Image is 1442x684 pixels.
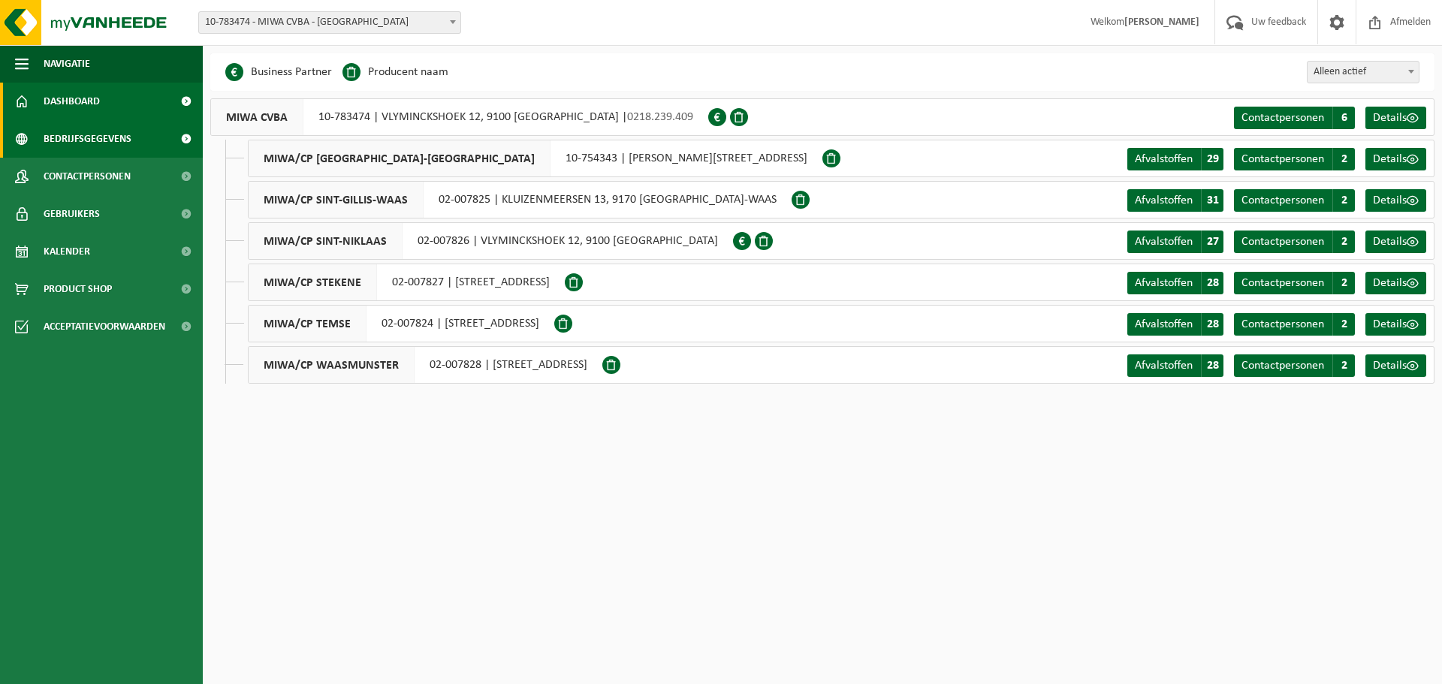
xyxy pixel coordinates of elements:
[1234,231,1355,253] a: Contactpersonen 2
[1234,148,1355,170] a: Contactpersonen 2
[249,182,424,218] span: MIWA/CP SINT-GILLIS-WAAS
[1135,153,1193,165] span: Afvalstoffen
[1127,354,1223,377] a: Afvalstoffen 28
[1365,231,1426,253] a: Details
[210,98,708,136] div: 10-783474 | VLYMINCKSHOEK 12, 9100 [GEOGRAPHIC_DATA] |
[248,305,554,342] div: 02-007824 | [STREET_ADDRESS]
[1135,194,1193,206] span: Afvalstoffen
[249,140,551,176] span: MIWA/CP [GEOGRAPHIC_DATA]-[GEOGRAPHIC_DATA]
[1124,17,1199,28] strong: [PERSON_NAME]
[1127,189,1223,212] a: Afvalstoffen 31
[1365,272,1426,294] a: Details
[249,264,377,300] span: MIWA/CP STEKENE
[44,45,90,83] span: Navigatie
[1201,148,1223,170] span: 29
[44,308,165,345] span: Acceptatievoorwaarden
[248,140,822,177] div: 10-754343 | [PERSON_NAME][STREET_ADDRESS]
[1332,231,1355,253] span: 2
[1127,148,1223,170] a: Afvalstoffen 29
[44,83,100,120] span: Dashboard
[1365,313,1426,336] a: Details
[1373,236,1407,248] span: Details
[1365,354,1426,377] a: Details
[1234,272,1355,294] a: Contactpersonen 2
[342,61,448,83] li: Producent naam
[211,99,303,135] span: MIWA CVBA
[1307,61,1419,83] span: Alleen actief
[1365,148,1426,170] a: Details
[1234,354,1355,377] a: Contactpersonen 2
[1373,194,1407,206] span: Details
[1201,354,1223,377] span: 28
[249,306,367,342] span: MIWA/CP TEMSE
[1332,313,1355,336] span: 2
[1241,277,1324,289] span: Contactpersonen
[1332,148,1355,170] span: 2
[1234,107,1355,129] a: Contactpersonen 6
[248,346,602,384] div: 02-007828 | [STREET_ADDRESS]
[1241,236,1324,248] span: Contactpersonen
[1373,277,1407,289] span: Details
[1201,272,1223,294] span: 28
[627,111,693,123] span: 0218.239.409
[1308,62,1419,83] span: Alleen actief
[1365,189,1426,212] a: Details
[1373,360,1407,372] span: Details
[1135,318,1193,330] span: Afvalstoffen
[44,158,131,195] span: Contactpersonen
[1201,231,1223,253] span: 27
[248,264,565,301] div: 02-007827 | [STREET_ADDRESS]
[1201,189,1223,212] span: 31
[1135,360,1193,372] span: Afvalstoffen
[1127,231,1223,253] a: Afvalstoffen 27
[225,61,332,83] li: Business Partner
[44,270,112,308] span: Product Shop
[1241,318,1324,330] span: Contactpersonen
[1332,272,1355,294] span: 2
[249,223,403,259] span: MIWA/CP SINT-NIKLAAS
[1241,360,1324,372] span: Contactpersonen
[198,11,461,34] span: 10-783474 - MIWA CVBA - SINT-NIKLAAS
[1332,189,1355,212] span: 2
[1373,112,1407,124] span: Details
[248,181,792,218] div: 02-007825 | KLUIZENMEERSEN 13, 9170 [GEOGRAPHIC_DATA]-WAAS
[1332,107,1355,129] span: 6
[1365,107,1426,129] a: Details
[44,233,90,270] span: Kalender
[199,12,460,33] span: 10-783474 - MIWA CVBA - SINT-NIKLAAS
[44,195,100,233] span: Gebruikers
[1241,194,1324,206] span: Contactpersonen
[1127,313,1223,336] a: Afvalstoffen 28
[1241,153,1324,165] span: Contactpersonen
[1332,354,1355,377] span: 2
[1135,277,1193,289] span: Afvalstoffen
[1234,313,1355,336] a: Contactpersonen 2
[248,222,733,260] div: 02-007826 | VLYMINCKSHOEK 12, 9100 [GEOGRAPHIC_DATA]
[1135,236,1193,248] span: Afvalstoffen
[1127,272,1223,294] a: Afvalstoffen 28
[249,347,415,383] span: MIWA/CP WAASMUNSTER
[44,120,131,158] span: Bedrijfsgegevens
[1241,112,1324,124] span: Contactpersonen
[1234,189,1355,212] a: Contactpersonen 2
[1201,313,1223,336] span: 28
[1373,318,1407,330] span: Details
[1373,153,1407,165] span: Details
